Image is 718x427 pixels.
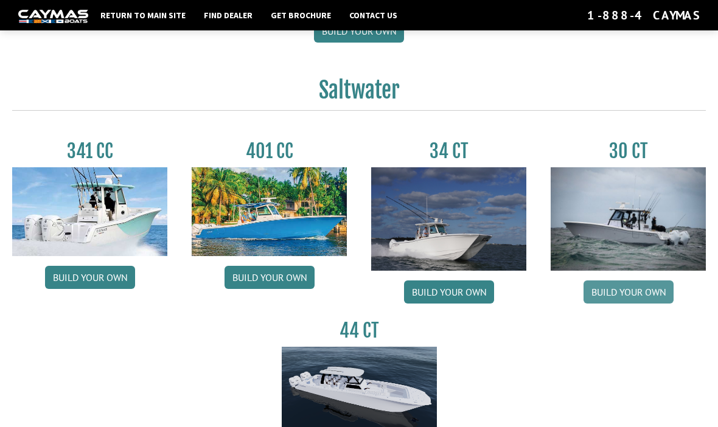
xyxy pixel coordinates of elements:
a: Return to main site [94,7,192,23]
img: 341CC-thumbjpg.jpg [12,167,167,257]
h3: 30 CT [551,140,706,162]
a: Contact Us [343,7,403,23]
img: white-logo-c9c8dbefe5ff5ceceb0f0178aa75bf4bb51f6bca0971e226c86eb53dfe498488.png [18,10,88,23]
h3: 341 CC [12,140,167,162]
a: Build your own [225,266,315,289]
h3: 44 CT [282,319,437,342]
a: Get Brochure [265,7,337,23]
img: Caymas_34_CT_pic_1.jpg [371,167,526,271]
h3: 401 CC [192,140,347,162]
img: 401CC_thumb.pg.jpg [192,167,347,257]
a: Find Dealer [198,7,259,23]
h3: 34 CT [371,140,526,162]
img: 30_CT_photo_shoot_for_caymas_connect.jpg [551,167,706,271]
a: Build your own [314,19,404,43]
h2: Saltwater [12,77,706,111]
a: Build your own [584,280,674,304]
a: Build your own [45,266,135,289]
div: 1-888-4CAYMAS [587,7,700,23]
a: Build your own [404,280,494,304]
